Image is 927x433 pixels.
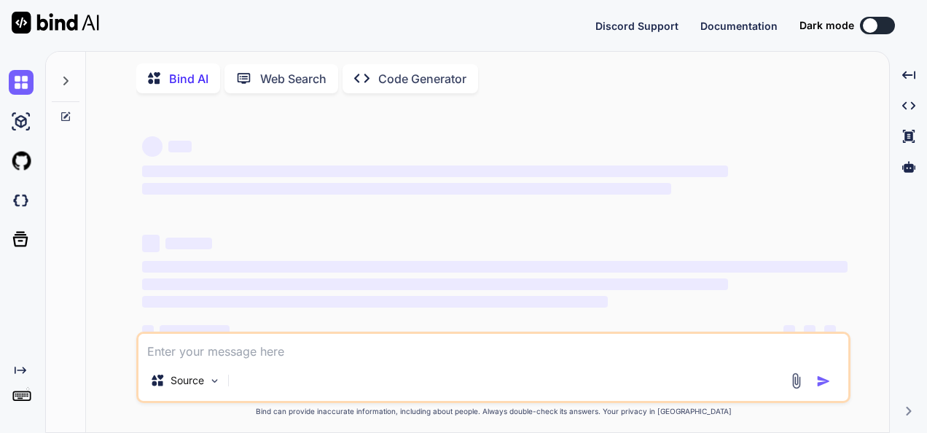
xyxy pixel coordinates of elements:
img: attachment [788,372,805,389]
p: Source [171,373,204,388]
img: darkCloudIdeIcon [9,188,34,213]
span: ‌ [142,165,727,177]
img: chat [9,70,34,95]
span: ‌ [142,183,671,195]
button: Discord Support [595,18,678,34]
span: ‌ [142,278,727,290]
p: Web Search [260,70,326,87]
span: Documentation [700,20,778,32]
p: Bind can provide inaccurate information, including about people. Always double-check its answers.... [136,406,850,417]
img: Bind AI [12,12,99,34]
img: githubLight [9,149,34,173]
span: ‌ [160,325,230,337]
span: ‌ [783,325,795,337]
img: Pick Models [208,375,221,387]
p: Bind AI [169,70,208,87]
span: ‌ [142,235,160,252]
span: ‌ [142,261,848,273]
span: ‌ [804,325,815,337]
button: Documentation [700,18,778,34]
span: ‌ [165,238,212,249]
span: ‌ [824,325,836,337]
span: Discord Support [595,20,678,32]
span: ‌ [142,325,154,337]
p: Code Generator [378,70,466,87]
span: ‌ [168,141,192,152]
span: Dark mode [799,18,854,33]
span: ‌ [142,296,608,308]
img: ai-studio [9,109,34,134]
img: icon [816,374,831,389]
span: ‌ [142,136,163,157]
